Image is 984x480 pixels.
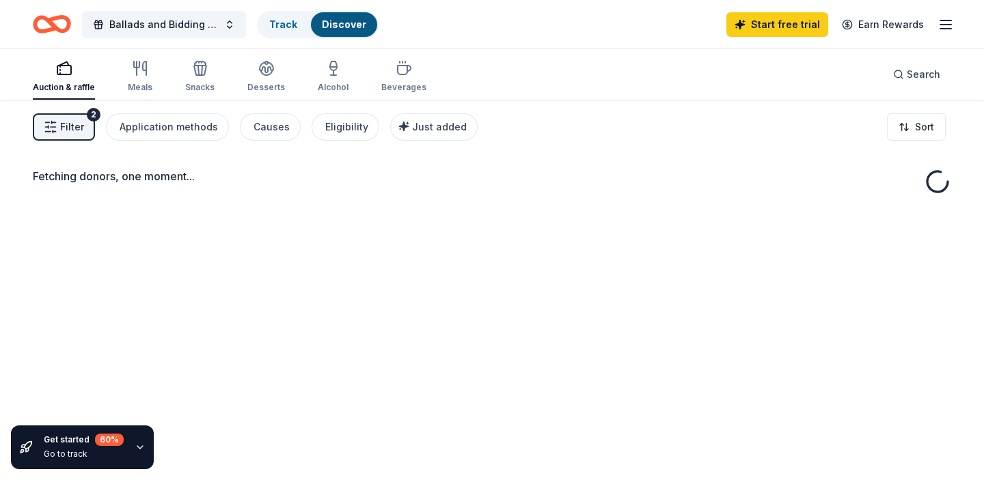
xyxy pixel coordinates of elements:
[185,82,215,93] div: Snacks
[325,119,368,135] div: Eligibility
[87,108,100,122] div: 2
[907,66,940,83] span: Search
[381,82,426,93] div: Beverages
[95,434,124,446] div: 60 %
[44,434,124,446] div: Get started
[318,82,348,93] div: Alcohol
[33,82,95,93] div: Auction & raffle
[247,82,285,93] div: Desserts
[128,82,152,93] div: Meals
[887,113,946,141] button: Sort
[412,121,467,132] span: Just added
[33,113,95,141] button: Filter2
[834,12,932,37] a: Earn Rewards
[82,11,246,38] button: Ballads and Bidding Auction
[312,113,379,141] button: Eligibility
[726,12,828,37] a: Start free trial
[106,113,229,141] button: Application methods
[240,113,301,141] button: Causes
[254,119,290,135] div: Causes
[322,18,366,30] a: Discover
[33,8,71,40] a: Home
[33,168,951,184] div: Fetching donors, one moment...
[33,55,95,100] button: Auction & raffle
[257,11,379,38] button: TrackDiscover
[269,18,297,30] a: Track
[120,119,218,135] div: Application methods
[128,55,152,100] button: Meals
[390,113,478,141] button: Just added
[381,55,426,100] button: Beverages
[44,449,124,460] div: Go to track
[882,61,951,88] button: Search
[318,55,348,100] button: Alcohol
[185,55,215,100] button: Snacks
[915,119,934,135] span: Sort
[247,55,285,100] button: Desserts
[60,119,84,135] span: Filter
[109,16,219,33] span: Ballads and Bidding Auction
